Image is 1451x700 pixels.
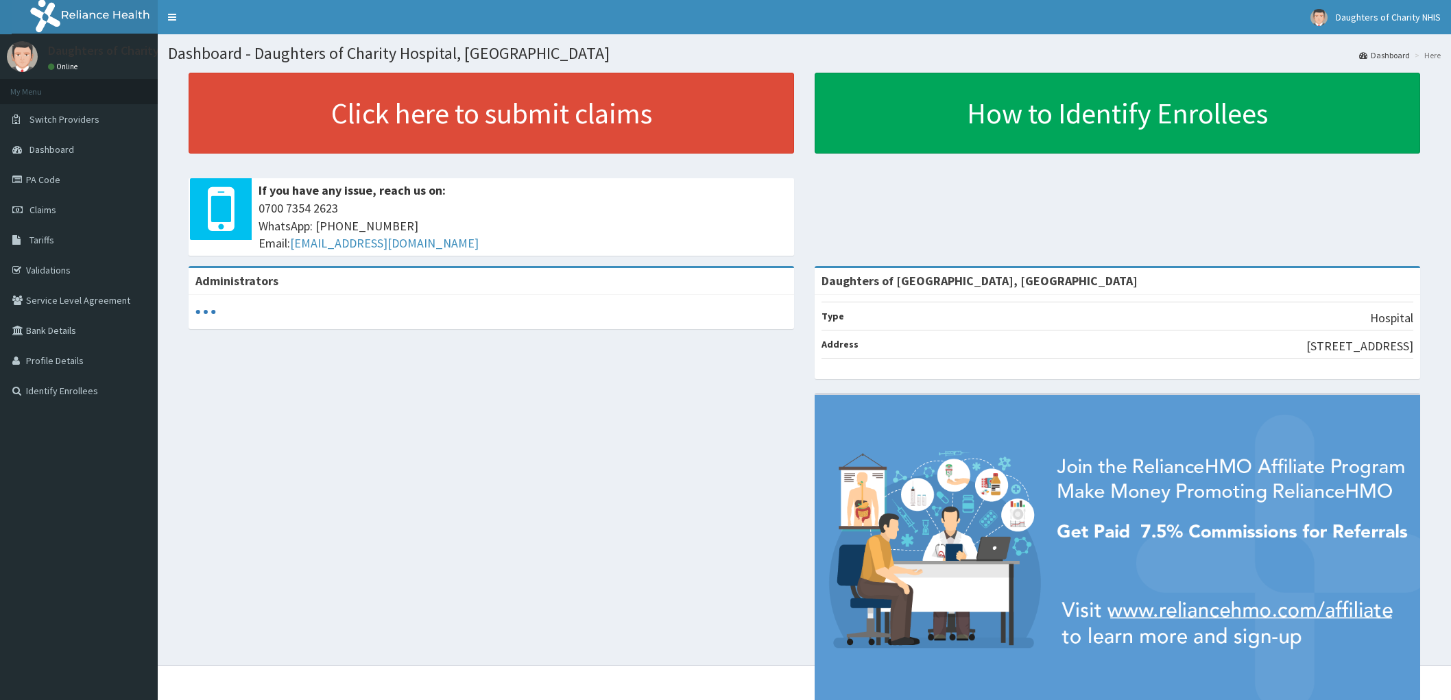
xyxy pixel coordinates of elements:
a: How to Identify Enrollees [815,73,1420,154]
span: Switch Providers [29,113,99,125]
p: Daughters of Charity NHIS [48,45,189,57]
span: Daughters of Charity NHIS [1336,11,1441,23]
a: Dashboard [1359,49,1410,61]
span: Dashboard [29,143,74,156]
h1: Dashboard - Daughters of Charity Hospital, [GEOGRAPHIC_DATA] [168,45,1441,62]
b: Administrators [195,273,278,289]
li: Here [1411,49,1441,61]
span: Tariffs [29,234,54,246]
b: If you have any issue, reach us on: [259,182,446,198]
strong: Daughters of [GEOGRAPHIC_DATA], [GEOGRAPHIC_DATA] [822,273,1138,289]
img: User Image [7,41,38,72]
span: Claims [29,204,56,216]
img: User Image [1310,9,1328,26]
span: 0700 7354 2623 WhatsApp: [PHONE_NUMBER] Email: [259,200,787,252]
p: Hospital [1370,309,1413,327]
b: Type [822,310,844,322]
a: Click here to submit claims [189,73,794,154]
a: Online [48,62,81,71]
b: Address [822,338,859,350]
a: [EMAIL_ADDRESS][DOMAIN_NAME] [290,235,479,251]
svg: audio-loading [195,302,216,322]
p: [STREET_ADDRESS] [1306,337,1413,355]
